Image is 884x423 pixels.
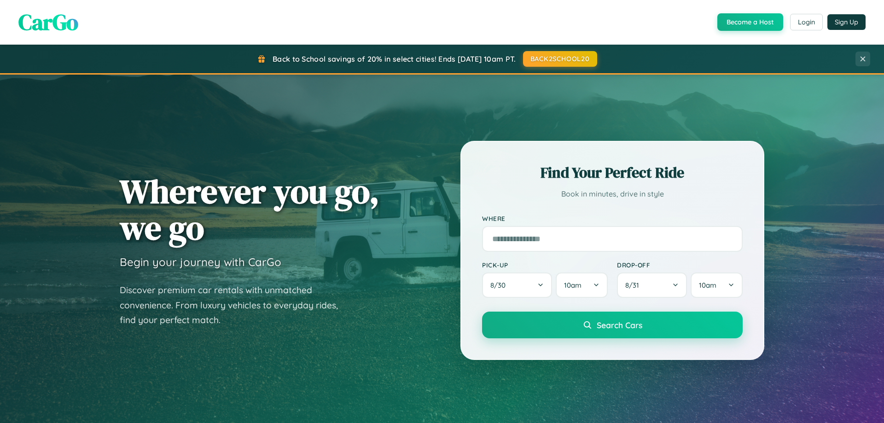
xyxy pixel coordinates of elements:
span: Search Cars [597,320,642,330]
button: Become a Host [717,13,783,31]
button: 10am [691,272,743,298]
label: Where [482,214,743,222]
span: Back to School savings of 20% in select cities! Ends [DATE] 10am PT. [273,54,516,64]
h3: Begin your journey with CarGo [120,255,281,269]
button: Sign Up [827,14,866,30]
span: 8 / 30 [490,281,510,290]
span: 10am [699,281,716,290]
p: Discover premium car rentals with unmatched convenience. From luxury vehicles to everyday rides, ... [120,283,350,328]
h2: Find Your Perfect Ride [482,162,743,183]
h1: Wherever you go, we go [120,173,379,246]
label: Pick-up [482,261,608,269]
p: Book in minutes, drive in style [482,187,743,201]
span: 8 / 31 [625,281,644,290]
button: 8/30 [482,272,552,298]
label: Drop-off [617,261,743,269]
button: BACK2SCHOOL20 [523,51,597,67]
button: Search Cars [482,312,743,338]
span: 10am [564,281,582,290]
span: CarGo [18,7,78,37]
button: 10am [556,272,608,298]
button: Login [790,14,823,30]
button: 8/31 [617,272,687,298]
